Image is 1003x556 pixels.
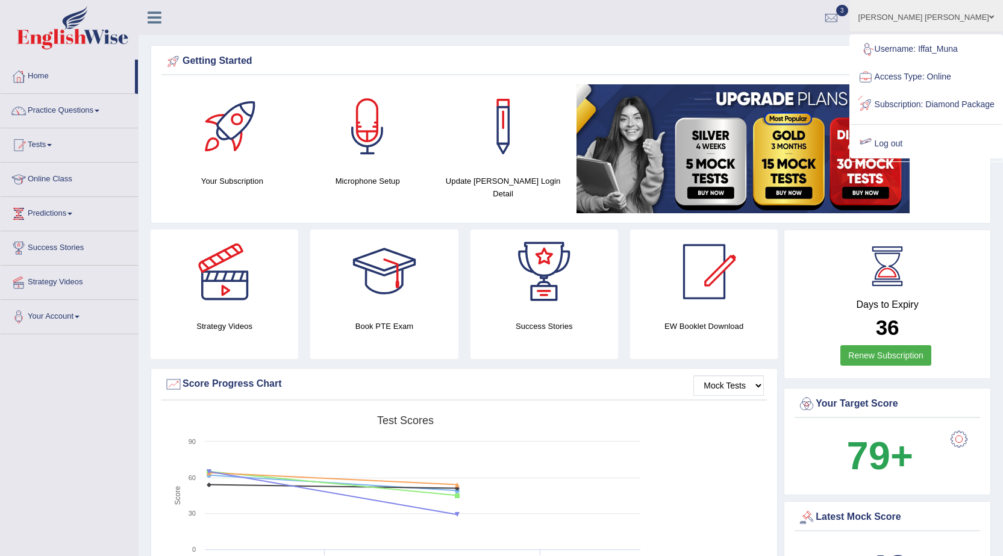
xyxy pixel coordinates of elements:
[470,320,618,333] h4: Success Stories
[1,266,138,296] a: Strategy Videos
[1,163,138,193] a: Online Class
[1,197,138,227] a: Predictions
[840,345,931,366] a: Renew Subscription
[173,486,182,505] tspan: Score
[164,375,764,393] div: Score Progress Chart
[851,36,1002,63] a: Username: Iffat_Muna
[164,52,977,70] div: Getting Started
[798,299,977,310] h4: Days to Expiry
[192,546,196,553] text: 0
[1,231,138,261] a: Success Stories
[1,128,138,158] a: Tests
[306,175,430,187] h4: Microphone Setup
[170,175,294,187] h4: Your Subscription
[851,91,1002,119] a: Subscription: Diamond Package
[189,438,196,445] text: 90
[377,414,434,426] tspan: Test scores
[1,60,135,90] a: Home
[798,395,977,413] div: Your Target Score
[630,320,778,333] h4: EW Booklet Download
[847,434,913,478] b: 79+
[836,5,848,16] span: 3
[798,508,977,526] div: Latest Mock Score
[310,320,458,333] h4: Book PTE Exam
[151,320,298,333] h4: Strategy Videos
[876,316,899,339] b: 36
[576,84,910,213] img: small5.jpg
[851,63,1002,91] a: Access Type: Online
[189,474,196,481] text: 60
[442,175,565,200] h4: Update [PERSON_NAME] Login Detail
[189,510,196,517] text: 30
[851,130,1002,158] a: Log out
[1,94,138,124] a: Practice Questions
[1,300,138,330] a: Your Account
